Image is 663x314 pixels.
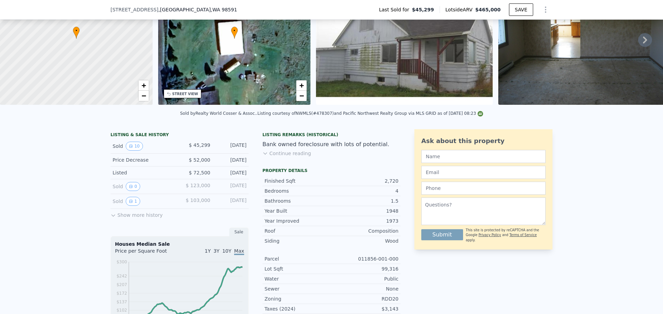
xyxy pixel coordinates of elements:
[216,142,247,151] div: [DATE]
[421,229,463,240] button: Submit
[189,142,210,148] span: $ 45,299
[231,28,238,34] span: •
[265,227,331,234] div: Roof
[331,275,398,282] div: Public
[231,27,238,39] div: •
[296,80,307,91] a: Zoom in
[265,217,331,224] div: Year Improved
[216,197,247,206] div: [DATE]
[186,183,210,188] span: $ 123,000
[421,182,546,195] input: Phone
[445,6,475,13] span: Lotside ARV
[205,248,211,254] span: 1Y
[421,136,546,146] div: Ask about this property
[116,274,127,278] tspan: $242
[331,207,398,214] div: 1948
[126,182,140,191] button: View historical data
[73,28,80,34] span: •
[412,6,434,13] span: $45,299
[138,91,149,101] a: Zoom out
[213,248,219,254] span: 3Y
[126,197,140,206] button: View historical data
[222,248,231,254] span: 10Y
[421,166,546,179] input: Email
[265,255,331,262] div: Parcel
[265,178,331,184] div: Finished Sqft
[296,91,307,101] a: Zoom out
[180,111,257,116] div: Sold by Realty World Cosser & Assoc. .
[421,150,546,163] input: Name
[115,241,244,247] div: Houses Median Sale
[141,91,146,100] span: −
[539,3,552,17] button: Show Options
[262,168,401,173] div: Property details
[331,217,398,224] div: 1973
[73,27,80,39] div: •
[265,305,331,312] div: Taxes (2024)
[299,91,304,100] span: −
[189,157,210,163] span: $ 52,000
[331,178,398,184] div: 2,720
[110,132,249,139] div: LISTING & SALE HISTORY
[116,282,127,287] tspan: $207
[331,265,398,272] div: 99,316
[265,197,331,204] div: Bathrooms
[116,291,127,296] tspan: $172
[126,142,143,151] button: View historical data
[299,81,304,90] span: +
[116,308,127,313] tspan: $102
[379,6,412,13] span: Last Sold for
[216,169,247,176] div: [DATE]
[116,300,127,304] tspan: $137
[509,233,537,237] a: Terms of Service
[216,182,247,191] div: [DATE]
[234,248,244,255] span: Max
[331,227,398,234] div: Composition
[113,156,174,163] div: Price Decrease
[110,6,158,13] span: [STREET_ADDRESS]
[113,142,174,151] div: Sold
[113,169,174,176] div: Listed
[331,197,398,204] div: 1.5
[262,150,311,157] button: Continue reading
[113,182,174,191] div: Sold
[331,285,398,292] div: None
[138,80,149,91] a: Zoom in
[116,260,127,264] tspan: $300
[265,285,331,292] div: Sewer
[115,247,180,259] div: Price per Square Foot
[265,207,331,214] div: Year Built
[158,6,237,13] span: , [GEOGRAPHIC_DATA]
[257,111,483,116] div: Listing courtesy of NWMLS (#478307) and Pacific Northwest Realty Group via MLS GRID as of [DATE] ...
[331,305,398,312] div: $3,143
[509,3,533,16] button: SAVE
[265,295,331,302] div: Zoning
[229,227,249,236] div: Sale
[113,197,174,206] div: Sold
[262,140,401,149] div: Bank owned foreclosure with lots of potential.
[189,170,210,175] span: $ 72,500
[331,188,398,194] div: 4
[265,188,331,194] div: Bedrooms
[110,209,163,219] button: Show more history
[466,228,546,243] div: This site is protected by reCAPTCHA and the Google and apply.
[216,156,247,163] div: [DATE]
[265,265,331,272] div: Lot Sqft
[186,197,210,203] span: $ 103,000
[331,255,398,262] div: 011856-001-000
[331,237,398,244] div: Wood
[479,233,501,237] a: Privacy Policy
[211,7,237,12] span: , WA 98591
[478,111,483,117] img: NWMLS Logo
[172,91,198,97] div: STREET VIEW
[262,132,401,138] div: Listing Remarks (Historical)
[265,237,331,244] div: Siding
[141,81,146,90] span: +
[331,295,398,302] div: RDD20
[475,7,501,12] span: $465,000
[265,275,331,282] div: Water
